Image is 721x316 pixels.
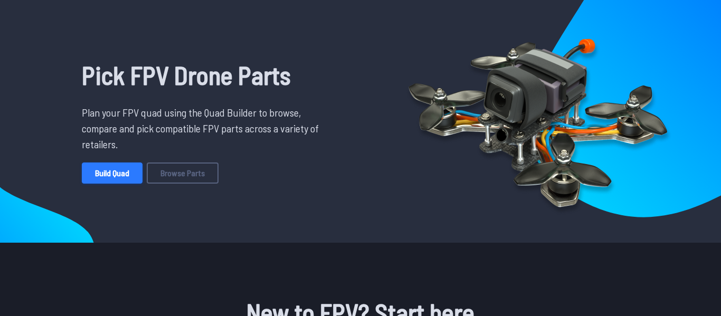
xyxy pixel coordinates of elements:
a: Build Quad [82,162,143,184]
img: Quadcopter [386,14,690,225]
h1: Pick FPV Drone Parts [82,56,327,94]
a: Browse Parts [147,162,219,184]
p: Plan your FPV quad using the Quad Builder to browse, compare and pick compatible FPV parts across... [82,104,327,152]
